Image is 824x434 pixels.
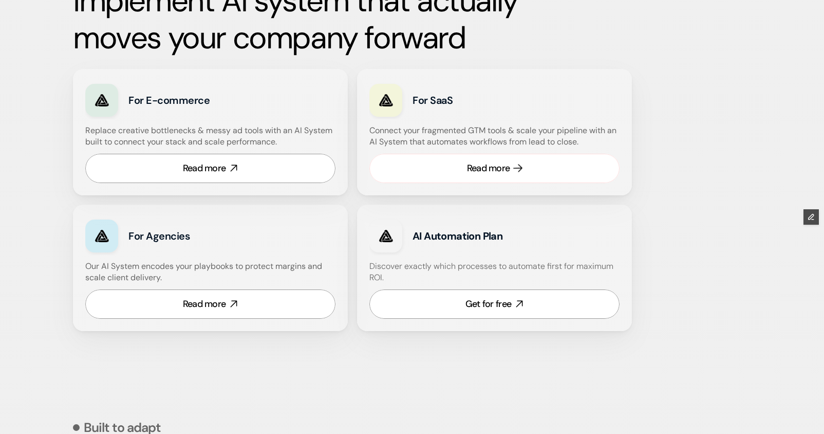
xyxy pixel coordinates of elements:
[369,125,625,148] h4: Connect your fragmented GTM tools & scale your pipeline with an AI System that automates workflow...
[413,93,553,107] h3: For SaaS
[467,162,510,175] div: Read more
[85,154,335,183] a: Read more
[128,229,269,243] h3: For Agencies
[369,290,620,319] a: Get for free
[84,421,161,434] p: Built to adapt
[465,298,511,311] div: Get for free
[183,162,226,175] div: Read more
[369,154,620,183] a: Read more
[183,298,226,311] div: Read more
[85,125,333,148] h4: Replace creative bottlenecks & messy ad tools with an AI System built to connect your stack and s...
[85,290,335,319] a: Read more
[128,93,269,107] h3: For E-commerce
[85,261,335,284] h4: Our AI System encodes your playbooks to protect margins and scale client delivery.
[803,209,819,225] button: Edit Framer Content
[369,261,620,284] h4: Discover exactly which processes to automate first for maximum ROI.
[413,229,502,243] strong: AI Automation Plan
